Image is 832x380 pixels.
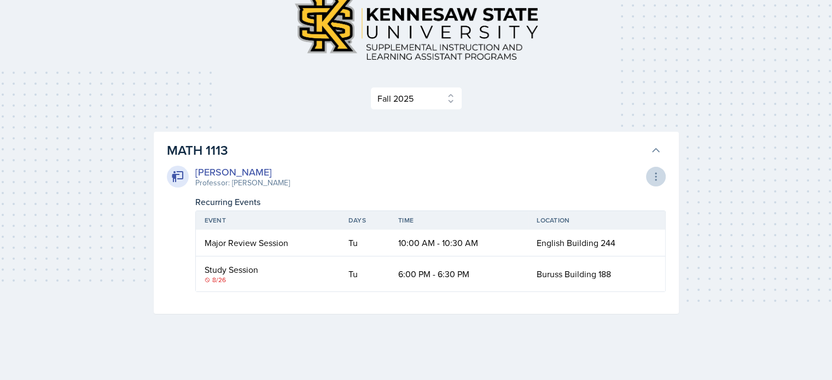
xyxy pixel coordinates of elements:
td: Tu [340,256,389,291]
th: Days [340,211,389,230]
div: 8/26 [205,275,331,285]
span: English Building 244 [537,237,615,249]
button: MATH 1113 [165,138,664,162]
div: Recurring Events [195,195,666,208]
span: Buruss Building 188 [537,268,611,280]
th: Location [528,211,665,230]
h3: MATH 1113 [167,141,646,160]
div: [PERSON_NAME] [195,165,290,179]
div: Study Session [205,263,331,276]
div: Professor: [PERSON_NAME] [195,177,290,189]
td: Tu [340,230,389,256]
div: Major Review Session [205,236,331,249]
th: Event [196,211,340,230]
td: 10:00 AM - 10:30 AM [389,230,528,256]
td: 6:00 PM - 6:30 PM [389,256,528,291]
th: Time [389,211,528,230]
